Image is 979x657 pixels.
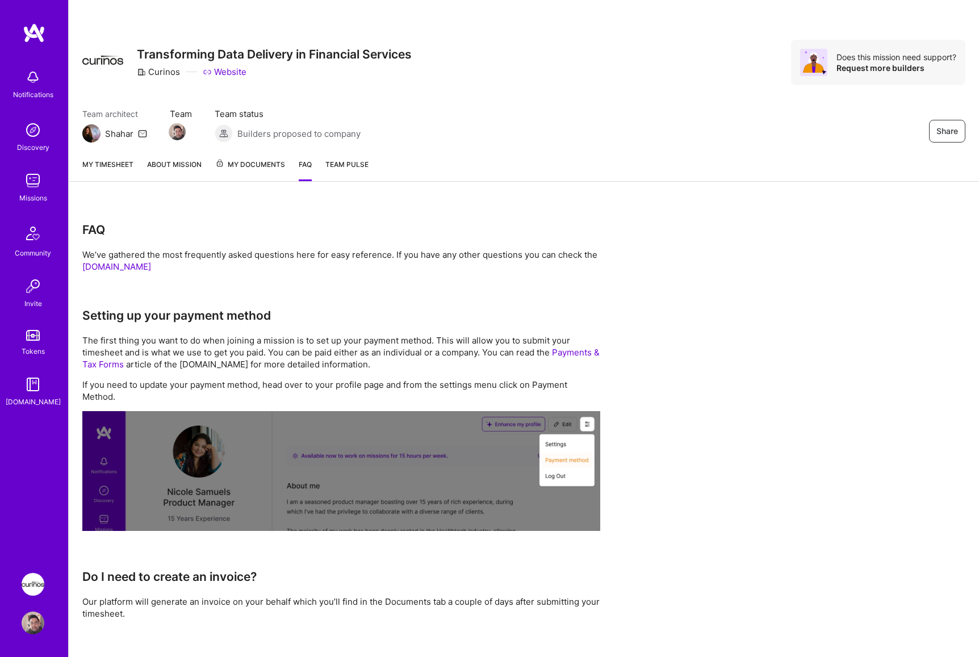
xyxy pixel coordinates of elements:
img: teamwork [22,169,44,192]
i: icon CompanyGray [137,68,146,77]
a: User Avatar [19,612,47,634]
span: My Documents [215,158,285,171]
a: [DOMAIN_NAME] [82,261,151,272]
div: [DOMAIN_NAME] [6,396,61,408]
img: Team Architect [82,124,101,143]
a: Payments & Tax Forms [82,347,600,370]
span: Team architect [82,108,147,120]
a: About Mission [147,158,202,181]
h3: Setting up your payment method [82,308,600,323]
h3: Do I need to create an invoice? [82,570,600,584]
div: Shahar [105,128,133,140]
a: Team Pulse [325,158,369,181]
div: Does this mission need support? [836,52,956,62]
img: guide book [22,373,44,396]
h3: Transforming Data Delivery in Financial Services [137,47,412,61]
a: Team Member Avatar [170,122,185,141]
img: User Avatar [22,612,44,634]
img: Invite [22,275,44,298]
img: Community [19,220,47,247]
a: Website [203,66,246,78]
a: Curinos: Transforming Data Delivery in Financial Services [19,573,47,596]
img: Avatar [800,49,827,76]
p: We’ve gathered the most frequently asked questions here for easy reference. If you have any other... [82,249,600,273]
span: Team status [215,108,361,120]
p: If you need to update your payment method, head over to your profile page and from the settings m... [82,379,600,403]
img: Setting up your payment method [82,411,600,530]
img: logo [23,23,45,43]
a: FAQ [299,158,312,181]
span: Team Pulse [325,160,369,169]
div: Invite [24,298,42,309]
img: tokens [26,330,40,341]
div: Tokens [22,345,45,357]
span: Builders proposed to company [237,128,361,140]
div: Request more builders [836,62,956,73]
span: Share [936,125,958,137]
div: Curinos [137,66,180,78]
div: Missions [19,192,47,204]
p: Our platform will generate an invoice on your behalf which you’ll find in the Documents tab a cou... [82,596,600,620]
img: Builders proposed to company [215,124,233,143]
img: discovery [22,119,44,141]
a: My Documents [215,158,285,181]
a: My timesheet [82,158,133,181]
p: The first thing you want to do when joining a mission is to set up your payment method. This will... [82,334,600,370]
button: Share [929,120,965,143]
img: Company Logo [82,40,123,81]
span: Team [170,108,192,120]
img: Curinos: Transforming Data Delivery in Financial Services [22,573,44,596]
div: Community [15,247,51,259]
h3: FAQ [82,223,600,237]
i: icon Mail [138,129,147,138]
img: bell [22,66,44,89]
div: Notifications [13,89,53,101]
div: Discovery [17,141,49,153]
img: Team Member Avatar [169,123,186,140]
